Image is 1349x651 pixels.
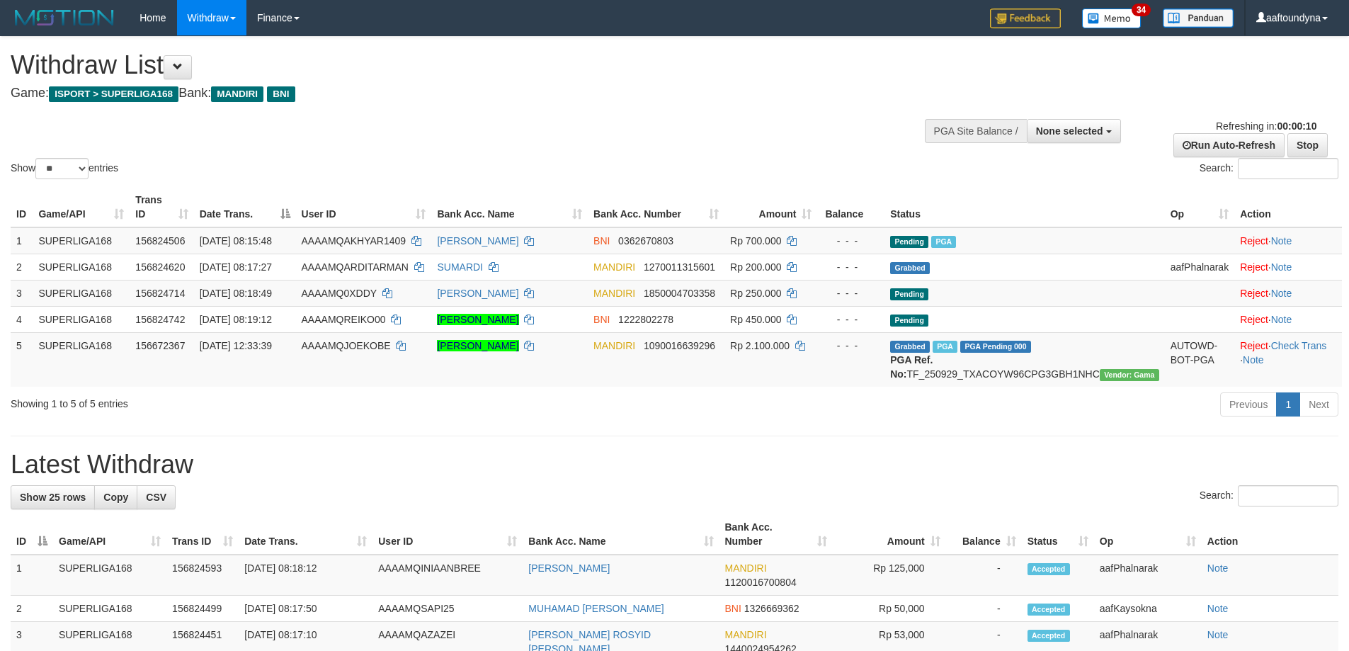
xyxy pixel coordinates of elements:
[1165,332,1235,387] td: AUTOWD-BOT-PGA
[1271,261,1292,273] a: Note
[146,492,166,503] span: CSV
[730,261,781,273] span: Rp 200.000
[53,555,166,596] td: SUPERLIGA168
[833,596,946,622] td: Rp 50,000
[946,555,1022,596] td: -
[135,288,185,299] span: 156824714
[267,86,295,102] span: BNI
[302,235,406,247] span: AAAAMQAKHYAR1409
[135,340,185,351] span: 156672367
[437,288,518,299] a: [PERSON_NAME]
[1234,254,1342,280] td: ·
[1207,603,1229,614] a: Note
[884,187,1164,227] th: Status
[11,391,552,411] div: Showing 1 to 5 of 5 entries
[33,306,130,332] td: SUPERLIGA168
[523,514,719,555] th: Bank Acc. Name: activate to sort column ascending
[166,555,239,596] td: 156824593
[960,341,1031,353] span: PGA Pending
[20,492,86,503] span: Show 25 rows
[296,187,432,227] th: User ID: activate to sort column ascending
[1173,133,1285,157] a: Run Auto-Refresh
[437,235,518,247] a: [PERSON_NAME]
[431,187,588,227] th: Bank Acc. Name: activate to sort column ascending
[588,187,724,227] th: Bank Acc. Number: activate to sort column ascending
[1202,514,1338,555] th: Action
[890,262,930,274] span: Grabbed
[437,314,518,325] a: [PERSON_NAME]
[11,187,33,227] th: ID
[1200,158,1338,179] label: Search:
[925,119,1027,143] div: PGA Site Balance /
[33,187,130,227] th: Game/API: activate to sort column ascending
[1027,119,1121,143] button: None selected
[1240,288,1268,299] a: Reject
[1165,187,1235,227] th: Op: activate to sort column ascending
[884,332,1164,387] td: TF_250929_TXACOYW96CPG3GBH1NHC
[1165,254,1235,280] td: aafPhalnarak
[593,288,635,299] span: MANDIRI
[11,254,33,280] td: 2
[302,340,391,351] span: AAAAMQJOEKOBE
[1022,514,1094,555] th: Status: activate to sort column ascending
[1271,235,1292,247] a: Note
[990,9,1061,28] img: Feedback.jpg
[890,341,930,353] span: Grabbed
[946,514,1022,555] th: Balance: activate to sort column ascending
[200,288,272,299] span: [DATE] 08:18:49
[239,514,372,555] th: Date Trans.: activate to sort column ascending
[11,514,53,555] th: ID: activate to sort column descending
[644,261,715,273] span: Copy 1270011315601 to clipboard
[1299,392,1338,417] a: Next
[946,596,1022,622] td: -
[528,562,610,574] a: [PERSON_NAME]
[11,280,33,306] td: 3
[135,314,185,325] span: 156824742
[437,261,483,273] a: SUMARDI
[103,492,128,503] span: Copy
[239,596,372,622] td: [DATE] 08:17:50
[725,577,797,588] span: Copy 1120016700804 to clipboard
[211,86,263,102] span: MANDIRI
[725,603,741,614] span: BNI
[135,261,185,273] span: 156824620
[11,306,33,332] td: 4
[823,260,879,274] div: - - -
[1220,392,1277,417] a: Previous
[1238,158,1338,179] input: Search:
[130,187,193,227] th: Trans ID: activate to sort column ascending
[1271,288,1292,299] a: Note
[618,314,673,325] span: Copy 1222802278 to clipboard
[94,485,137,509] a: Copy
[200,261,272,273] span: [DATE] 08:17:27
[890,236,928,248] span: Pending
[1238,485,1338,506] input: Search:
[1234,280,1342,306] td: ·
[890,288,928,300] span: Pending
[302,288,377,299] span: AAAAMQ0XDDY
[1082,9,1142,28] img: Button%20Memo.svg
[823,286,879,300] div: - - -
[11,158,118,179] label: Show entries
[1132,4,1151,16] span: 34
[49,86,178,102] span: ISPORT > SUPERLIGA168
[1276,392,1300,417] a: 1
[1028,563,1070,575] span: Accepted
[194,187,296,227] th: Date Trans.: activate to sort column descending
[11,596,53,622] td: 2
[730,314,781,325] span: Rp 450.000
[1216,120,1316,132] span: Refreshing in:
[33,332,130,387] td: SUPERLIGA168
[823,234,879,248] div: - - -
[719,514,833,555] th: Bank Acc. Number: activate to sort column ascending
[890,315,928,327] span: Pending
[593,261,635,273] span: MANDIRI
[11,86,885,101] h4: Game: Bank:
[166,596,239,622] td: 156824499
[200,314,272,325] span: [DATE] 08:19:12
[1277,120,1316,132] strong: 00:00:10
[1094,514,1202,555] th: Op: activate to sort column ascending
[724,187,817,227] th: Amount: activate to sort column ascending
[239,555,372,596] td: [DATE] 08:18:12
[817,187,884,227] th: Balance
